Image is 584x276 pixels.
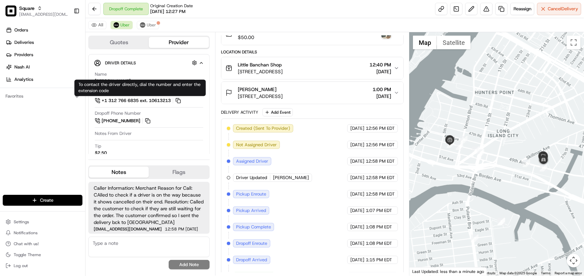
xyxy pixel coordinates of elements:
[3,3,71,19] button: SquareSquare[EMAIL_ADDRESS][DOMAIN_NAME]
[68,116,83,121] span: Pylon
[366,175,395,181] span: 12:58 PM EDT
[40,197,53,203] span: Create
[89,37,149,48] button: Quotes
[413,36,437,49] button: Show street map
[499,271,537,275] span: Map data ©2025 Google
[140,22,145,28] img: uber-new-logo.jpeg
[95,150,107,156] div: $2.50
[3,250,82,260] button: Toggle Theme
[411,267,434,276] a: Open this area in Google Maps (opens a new window)
[88,21,106,29] button: All
[14,241,39,247] span: Chat with us!
[221,57,403,79] button: Little Banchan Shop[STREET_ADDRESS]12:40 PM[DATE]
[555,271,582,275] a: Report a map error
[456,142,463,150] div: 7
[3,62,85,73] a: Nash AI
[94,227,162,231] span: [EMAIL_ADDRESS][DOMAIN_NAME]
[3,25,85,36] a: Orders
[350,240,364,247] span: [DATE]
[366,257,392,263] span: 1:15 PM EDT
[95,110,141,116] span: Dropoff Phone Number
[19,12,68,17] button: [EMAIL_ADDRESS][DOMAIN_NAME]
[95,117,152,125] a: [PHONE_NUMBER]
[514,6,531,12] span: Reassign
[3,195,82,206] button: Create
[471,235,479,242] div: 3
[18,44,113,51] input: Clear
[23,65,112,72] div: Start new chat
[350,257,364,263] span: [DATE]
[14,263,28,268] span: Log out
[498,218,505,225] div: 2
[238,93,283,100] span: [STREET_ADDRESS]
[477,149,484,157] div: 4
[236,257,267,263] span: Dropoff Arrived
[65,99,110,106] span: API Documentation
[185,227,198,231] span: [DATE]
[105,60,136,66] span: Driver Details
[410,267,487,276] div: Last Updated: less than a minute ago
[116,67,125,76] button: Start new chat
[369,68,391,75] span: [DATE]
[14,99,52,106] span: Knowledge Base
[366,142,395,148] span: 12:56 PM EDT
[147,22,156,28] span: Uber
[447,140,454,148] div: 6
[102,98,171,104] span: +1 312 766 6835 ext. 10613213
[366,158,395,164] span: 12:58 PM EDT
[567,36,581,49] button: Toggle fullscreen view
[567,254,581,267] button: Map camera controls
[236,208,266,214] span: Pickup Arrived
[236,175,267,181] span: Driver Updated
[541,271,550,275] a: Terms
[7,27,125,38] p: Welcome 👋
[238,61,282,68] span: Little Banchan Shop
[150,9,185,15] span: [DATE] 12:27 PM
[3,37,85,48] a: Deliveries
[14,230,38,236] span: Notifications
[23,72,87,78] div: We're available if you need us!
[14,27,28,33] span: Orders
[48,116,83,121] a: Powered byPylon
[350,158,364,164] span: [DATE]
[7,100,12,105] div: 📗
[273,175,309,181] span: [PERSON_NAME]
[3,217,82,227] button: Settings
[58,100,63,105] div: 💻
[102,118,140,124] span: [PHONE_NUMBER]
[149,37,209,48] button: Provider
[411,267,434,276] img: Google
[460,136,468,143] div: 5
[540,164,547,172] div: 11
[95,71,107,77] span: Name
[3,261,82,271] button: Log out
[3,74,85,85] a: Analytics
[14,64,30,70] span: Nash AI
[350,208,364,214] span: [DATE]
[350,224,364,230] span: [DATE]
[238,34,254,41] span: $50.00
[149,167,209,178] button: Flags
[238,86,276,93] span: [PERSON_NAME]
[4,97,55,109] a: 📗Knowledge Base
[350,175,364,181] span: [DATE]
[95,130,132,137] span: Notes From Driver
[95,78,131,84] div: [PERSON_NAME]
[94,185,204,226] span: Caller Information: Merchant Reason for Call: CAlled to check if a driver is on the way because i...
[236,158,268,164] span: Assigned Driver
[14,219,29,225] span: Settings
[14,39,34,46] span: Deliveries
[510,3,534,15] button: Reassign
[5,5,16,16] img: Square
[120,22,130,28] span: Uber
[19,5,35,12] button: Square
[537,3,581,15] button: CancelDelivery
[373,93,391,100] span: [DATE]
[94,57,204,68] button: Driver Details
[366,191,395,197] span: 12:58 PM EDT
[236,142,277,148] span: Not Assigned Driver
[373,86,391,93] span: 1:00 PM
[369,61,391,68] span: 12:40 PM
